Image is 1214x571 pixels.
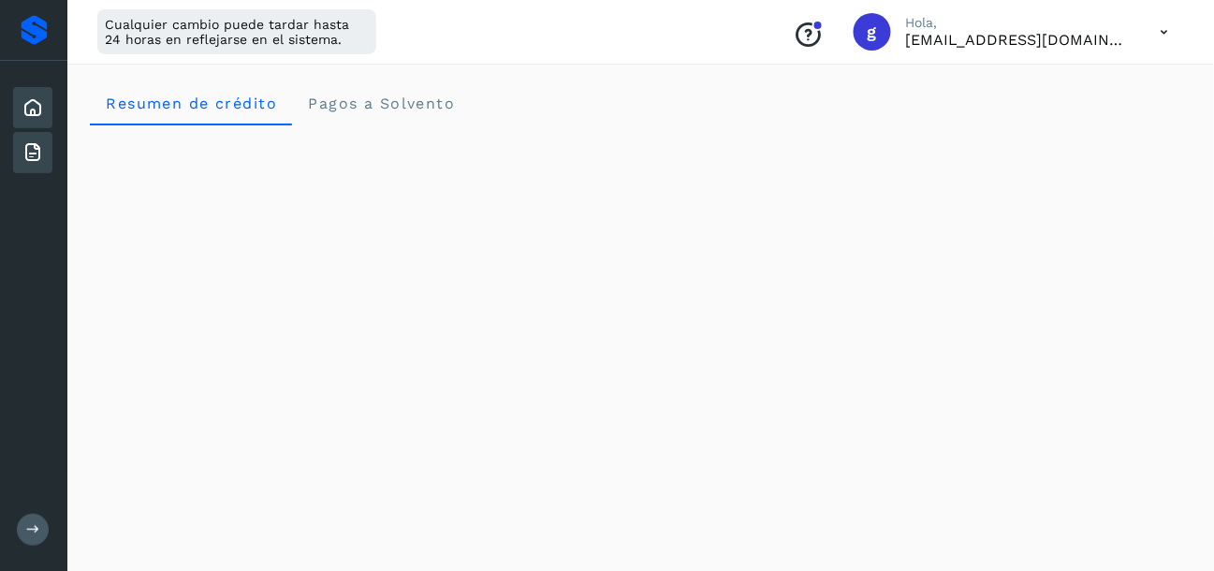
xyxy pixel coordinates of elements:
[13,132,52,173] div: Facturas
[105,95,277,112] span: Resumen de crédito
[906,15,1131,31] p: Hola,
[906,31,1131,49] p: gdl_silver@hotmail.com
[307,95,455,112] span: Pagos a Solvento
[97,9,376,54] div: Cualquier cambio puede tardar hasta 24 horas en reflejarse en el sistema.
[13,87,52,128] div: Inicio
